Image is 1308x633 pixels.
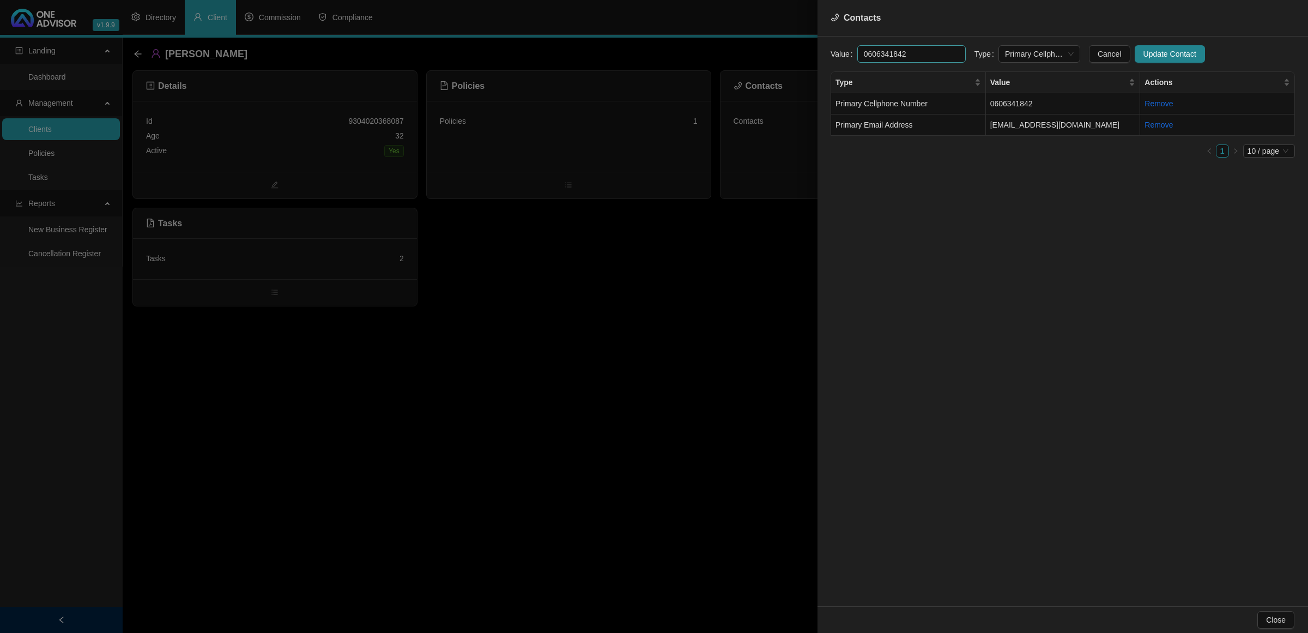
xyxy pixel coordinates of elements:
[1203,144,1216,158] li: Previous Page
[1266,614,1286,626] span: Close
[1229,144,1242,158] li: Next Page
[1257,611,1294,629] button: Close
[831,13,839,22] span: phone
[831,72,986,93] th: Type
[1248,145,1291,157] span: 10 / page
[1005,46,1074,62] span: Primary Cellphone Number
[1216,144,1229,158] li: 1
[1144,120,1173,129] a: Remove
[1229,144,1242,158] button: right
[1098,48,1122,60] span: Cancel
[1243,144,1295,158] div: Page Size
[986,72,1141,93] th: Value
[844,13,881,22] span: Contacts
[990,76,1127,88] span: Value
[1206,148,1213,154] span: left
[986,114,1141,136] td: [EMAIL_ADDRESS][DOMAIN_NAME]
[1144,99,1173,108] a: Remove
[1216,145,1228,157] a: 1
[1144,76,1281,88] span: Actions
[1203,144,1216,158] button: left
[835,76,972,88] span: Type
[835,99,928,108] span: Primary Cellphone Number
[1140,72,1295,93] th: Actions
[835,120,913,129] span: Primary Email Address
[974,45,998,63] label: Type
[1232,148,1239,154] span: right
[1135,45,1205,63] button: Update Contact
[1143,48,1196,60] span: Update Contact
[831,45,857,63] label: Value
[1089,45,1130,63] button: Cancel
[986,93,1141,114] td: 0606341842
